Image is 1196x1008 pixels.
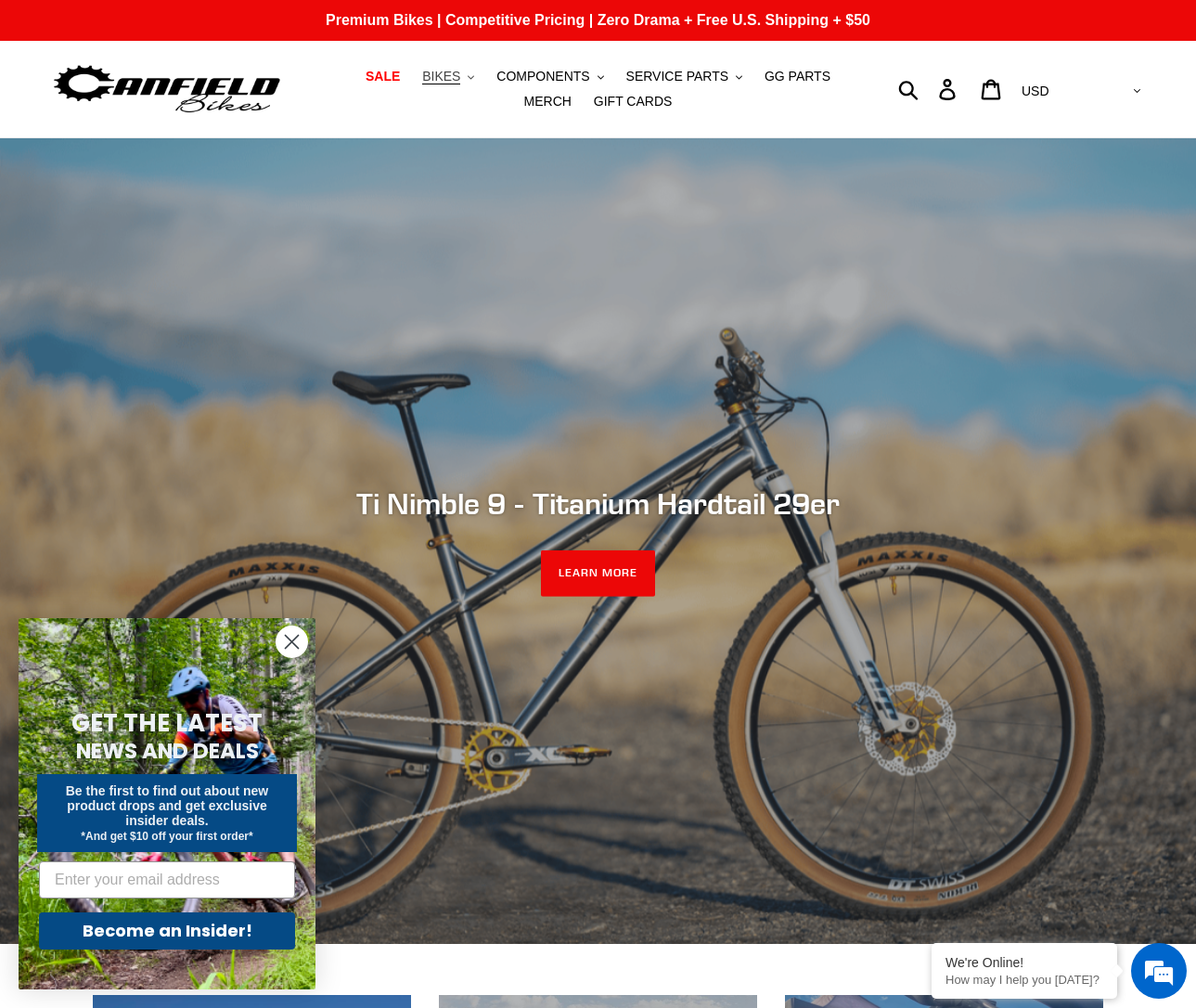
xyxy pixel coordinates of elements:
[945,955,1103,970] div: We're Online!
[515,89,581,114] a: MERCH
[626,69,728,84] span: SERVICE PARTS
[541,549,655,596] a: LEARN MORE
[71,706,263,740] span: GET THE LATEST
[93,486,1104,522] h2: Ti Nimble 9 - Titanium Hardtail 29er
[422,69,460,84] span: BIKES
[765,69,830,84] span: GG PARTS
[51,60,283,119] img: Canfield Bikes
[356,64,409,89] a: SALE
[487,64,612,89] button: COMPONENTS
[39,861,295,898] input: Enter your email address
[755,64,840,89] a: GG PARTS
[945,973,1103,987] p: How may I help you today?
[39,912,295,950] button: Become an Insider!
[585,89,682,114] a: GIFT CARDS
[594,94,673,110] span: GIFT CARDS
[66,783,269,828] span: Be the first to find out about new product drops and get exclusive insider deals.
[76,736,259,766] span: NEWS AND DEALS
[496,69,589,84] span: COMPONENTS
[524,94,572,110] span: MERCH
[413,64,483,89] button: BIKES
[276,626,308,658] button: Close dialog
[366,69,400,84] span: SALE
[617,64,752,89] button: SERVICE PARTS
[81,830,252,843] span: *And get $10 off your first order*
